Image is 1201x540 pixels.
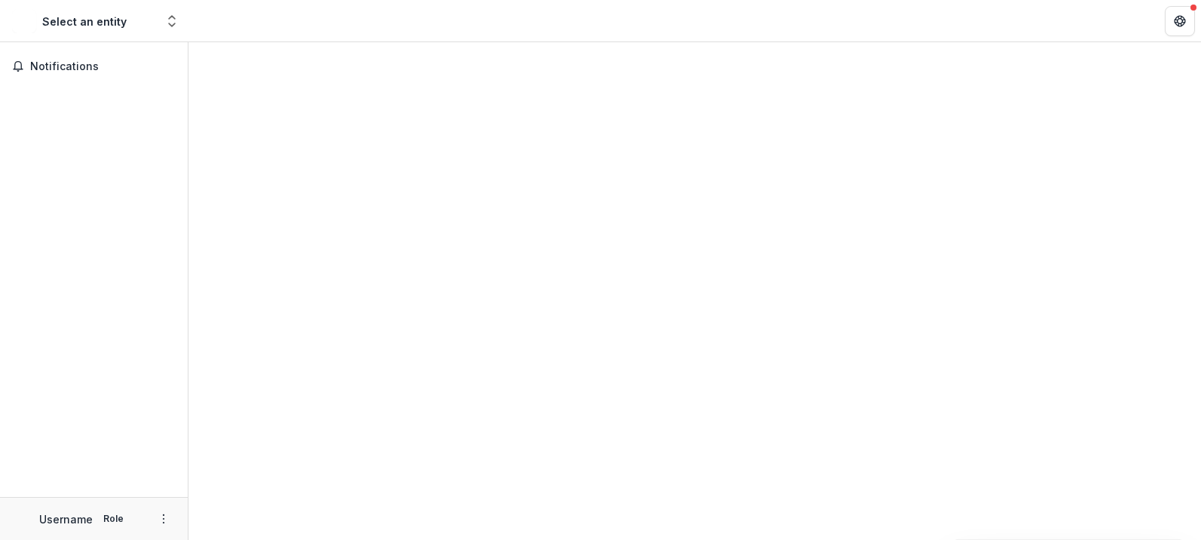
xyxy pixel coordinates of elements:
[1165,6,1195,36] button: Get Help
[155,510,173,528] button: More
[30,60,176,73] span: Notifications
[42,14,127,29] div: Select an entity
[6,54,182,78] button: Notifications
[161,6,182,36] button: Open entity switcher
[39,511,93,527] p: Username
[99,512,128,526] p: Role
